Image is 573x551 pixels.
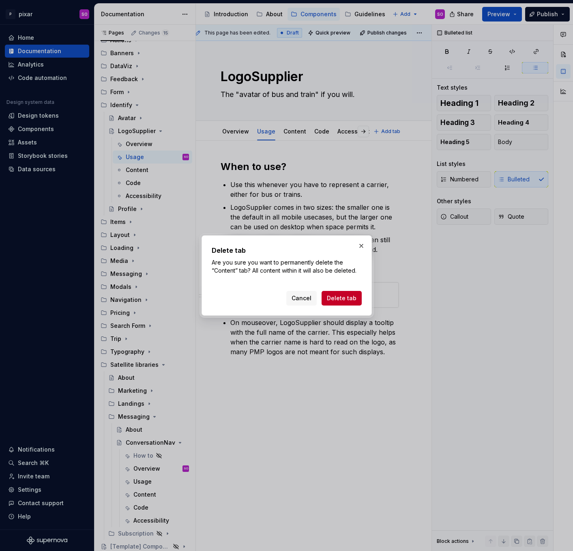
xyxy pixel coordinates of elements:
p: Are you sure you want to permanently delete the “Content” tab? All content within it will also be... [212,258,362,275]
span: Cancel [292,294,311,302]
h2: Delete tab [212,245,362,255]
button: Delete tab [322,291,362,306]
span: Delete tab [327,294,356,302]
button: Cancel [286,291,317,306]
